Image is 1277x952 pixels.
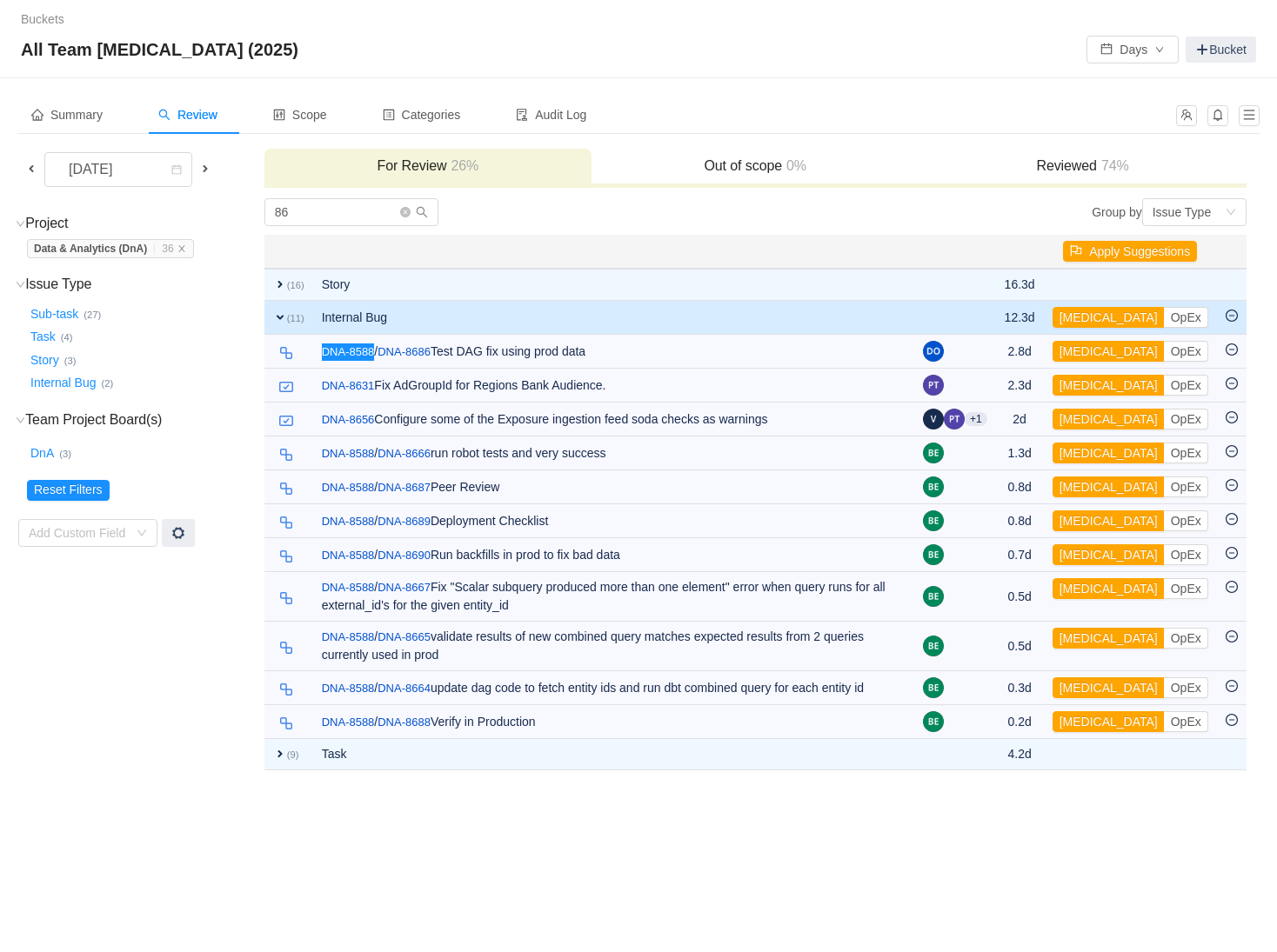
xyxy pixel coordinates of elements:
[965,412,987,426] aui-badge: +1
[1053,375,1165,396] button: [MEDICAL_DATA]
[1164,578,1208,599] button: OpEx
[1053,510,1165,531] button: [MEDICAL_DATA]
[923,409,944,429] img: V
[322,343,375,361] a: DNA-8588
[287,313,304,323] small: (11)
[923,586,944,607] img: BE
[27,480,110,501] button: Reset Filters
[273,310,287,324] span: expand
[996,739,1044,770] td: 4.2d
[29,524,128,542] div: Add Custom Field
[313,301,914,335] td: Internal Bug
[279,516,293,529] img: 10316
[279,641,293,655] img: 10316
[64,356,77,366] small: (3)
[1053,628,1165,649] button: [MEDICAL_DATA]
[927,157,1237,175] h3: Reviewed
[313,436,914,470] td: run robot tests and very success
[1226,714,1238,726] i: icon: minus-circle
[322,548,378,562] span: /
[287,280,304,290] small: (16)
[378,579,431,596] a: DNA-8667
[923,711,944,732] img: BE
[102,378,114,389] small: (2)
[279,549,293,563] img: 10316
[27,215,263,232] h3: Project
[1226,310,1238,322] i: icon: minus-circle
[1226,547,1238,559] i: icon: minus-circle
[923,443,944,463] img: BE
[273,157,583,175] h3: For Review
[996,470,1044,504] td: 0.8d
[27,346,64,374] button: Story
[1176,105,1197,126] button: icon: team
[996,269,1044,301] td: 16.3d
[378,547,431,564] a: DNA-8690
[279,448,293,462] img: 10316
[1239,105,1260,126] button: icon: menu
[378,343,431,361] a: DNA-8686
[322,411,375,429] a: DNA-8656
[273,109,285,121] i: icon: control
[1164,341,1208,362] button: OpEx
[996,369,1044,403] td: 2.3d
[27,323,61,351] button: Task
[177,244,186,253] i: icon: close
[16,416,25,425] i: icon: down
[1226,680,1238,692] i: icon: minus-circle
[1053,307,1165,328] button: [MEDICAL_DATA]
[313,538,914,572] td: Run backfills in prod to fix bad data
[378,629,431,646] a: DNA-8665
[279,591,293,605] img: 10316
[322,344,378,358] span: /
[996,335,1044,369] td: 2.8d
[1053,409,1165,429] button: [MEDICAL_DATA]
[1053,443,1165,463] button: [MEDICAL_DATA]
[1164,677,1208,698] button: OpEx
[1063,241,1197,262] button: icon: flagApply Suggestions
[1164,476,1208,497] button: OpEx
[383,109,395,121] i: icon: profile
[1153,199,1211,225] div: Issue Type
[322,714,375,731] a: DNA-8588
[378,714,431,731] a: DNA-8688
[171,164,182,176] i: icon: calendar
[996,301,1044,335] td: 12.3d
[313,705,914,739] td: Verify in Production
[273,747,287,761] span: expand
[322,580,378,594] span: /
[1164,375,1208,396] button: OpEx
[322,377,375,395] a: DNA-8631
[996,436,1044,470] td: 1.3d
[1226,581,1238,593] i: icon: minus-circle
[378,513,431,530] a: DNA-8689
[322,547,375,564] a: DNA-8588
[944,409,965,429] img: PT
[279,380,293,394] img: 10300
[923,510,944,531] img: BE
[16,219,25,229] i: icon: down
[313,572,914,622] td: Fix "Scalar subquery produced more than one element" error when query runs for all external_id's ...
[1226,513,1238,525] i: icon: minus-circle
[313,335,914,369] td: Test DAG fix using prod data
[158,109,170,121] i: icon: search
[322,579,375,596] a: DNA-8588
[1097,158,1129,173] span: 74%
[516,108,586,122] span: Audit Log
[1226,411,1238,423] i: icon: minus-circle
[273,108,327,122] span: Scope
[322,715,378,729] span: /
[287,749,299,760] small: (9)
[21,12,64,26] a: Buckets
[279,482,293,496] img: 10316
[1053,711,1165,732] button: [MEDICAL_DATA]
[378,680,431,697] a: DNA-8664
[400,207,411,217] i: icon: close-circle
[923,636,944,656] img: BE
[27,409,263,432] h3: Team Project Board(s)
[1207,105,1228,126] button: icon: bell
[322,681,378,695] span: /
[416,206,428,218] i: icon: search
[27,369,102,397] button: Internal Bug
[322,445,375,463] a: DNA-8588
